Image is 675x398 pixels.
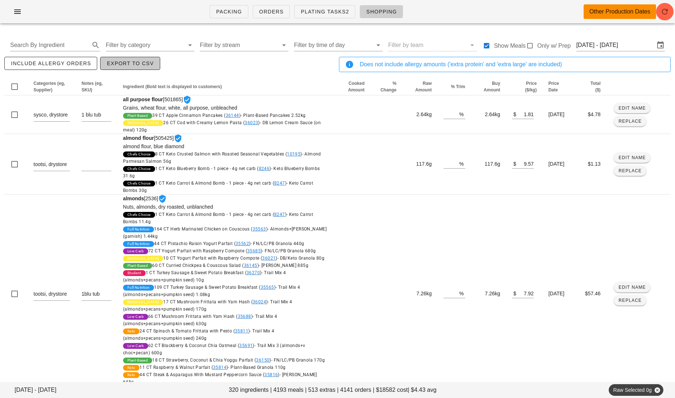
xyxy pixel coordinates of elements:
[127,120,159,126] span: [MEDICAL_DATA]
[261,285,274,290] a: 35565
[618,285,646,290] span: Edit Name
[127,358,148,363] span: Plant-Based
[123,135,154,141] strong: almond flour
[123,226,327,239] span: 164 CT Herb Marinated Chicken on Couscous ( )
[408,386,437,394] span: | $4.43 avg
[123,120,321,133] span: 26 CT Cod with Creamy Lemon Pasta ( )
[123,285,300,297] span: 109 CT Turkey Sausage & Sweet Potato Breakfast ( )
[542,134,575,194] td: [DATE]
[123,372,317,385] span: 44 CT Steak & Asparagus With Mustard Peppercorn Sauce ( )
[123,166,320,178] span: 1 CT Keto Blueberry Bomb - 1 piece - 4g net carb ( )
[245,120,258,125] a: 36023
[123,196,144,201] strong: almonds
[100,57,160,70] button: Export to CSV
[348,81,364,92] span: Cooked Amount
[459,159,465,168] div: %
[127,270,141,276] span: Student
[123,314,277,326] span: 66 CT Mushroom Frittata with Yam Hash ( )
[106,60,154,66] span: Export to CSV
[163,256,324,261] span: 10 CT Yogurt Parfait with Raspberry Compote ( )
[542,78,575,95] th: Price Date: Not sorted. Activate to sort ascending.
[228,365,285,370] span: - Plant-Based Granola 110g
[264,372,278,377] a: 35816
[300,9,349,15] span: Plating Tasks2
[618,155,646,160] span: Edit Name
[127,151,151,157] span: Chefs Choice
[537,42,571,50] label: Only w/ Prep
[216,9,242,15] span: Packing
[438,78,471,95] th: % Trim: Not sorted. Activate to sort ascending.
[123,328,275,341] span: 24 CT Spinach & Tomato Frittata with Pesto ( )
[585,291,601,296] span: $57.46
[241,113,306,118] span: - Plant-Based Pancakes 2.52kg
[274,212,285,217] a: 8247
[287,151,300,157] a: 10195
[106,39,194,51] div: Filter by category
[123,270,286,283] span: 1 CT Turkey Sausage & Sweet Potato Breakfast ( )
[117,78,332,95] th: Ingredient (Bold text is displayed to customers): Not sorted. Activate to sort ascending.
[451,84,465,89] span: % Trim
[618,106,646,111] span: Edit Name
[512,109,516,119] div: $
[262,248,316,253] span: - FN/LC/PB Granola 680g
[415,81,431,92] span: Raw Amount
[256,358,269,363] a: 36150
[271,358,325,363] span: - FN/LC/PB Granola 170g
[123,212,313,224] span: 1 CT Keto Carrot & Almond Bomb - 1 piece - 4g net carb ( )
[494,42,526,50] label: Show Meals
[591,81,601,92] span: Total ($)
[123,204,213,210] span: Nuts, almonds, dry roasted, unblanched
[471,134,506,194] td: 117.6g
[614,295,646,306] button: Replace
[127,212,151,218] span: Chefs Choice
[360,60,664,69] div: Does not include allergy amounts ('extra protein' and 'extra large' are included)
[366,9,397,15] span: Shopping
[152,358,325,363] span: 18 CT Strawberry, Coconut & Chia Yoggu Parfait ( )
[459,288,465,298] div: %
[471,95,506,134] td: 2.64kg
[614,103,651,113] button: Edit Name
[525,81,537,92] span: Price ($/kg)
[402,134,438,194] td: 117.6g
[471,78,506,95] th: Buy Amount: Not sorted. Activate to sort ascending.
[127,241,150,247] span: Full Nutrition
[123,135,327,194] span: [505425]
[123,181,313,193] span: 1 CT Keto Carrot & Almond Bomb - 1 piece - 4g net carb ( )
[259,263,308,268] span: - [PERSON_NAME] 885g
[259,9,284,15] span: Orders
[33,81,65,92] span: Categories (eg, Supplier)
[123,84,222,89] span: Ingredient (Bold text is displayed to customers)
[542,194,575,393] td: [DATE]
[123,96,163,102] strong: all purpose flour
[262,256,276,261] a: 36021
[127,181,151,186] span: Chefs Choice
[28,78,76,95] th: Categories (eg, Supplier): Not sorted. Activate to sort ascending.
[618,298,642,303] span: Replace
[380,81,396,92] span: % Change
[332,78,370,95] th: Cooked Amount: Not sorted. Activate to sort ascending.
[127,314,144,320] span: Low Carb
[127,343,144,349] span: Low Carb
[76,78,117,95] th: Notes (eg, SKU): Not sorted. Activate to sort ascending.
[127,328,135,334] span: Keto
[253,299,266,304] a: 36024
[127,365,135,371] span: Keto
[127,166,151,172] span: Chefs Choice
[614,282,651,292] button: Edit Name
[123,105,237,111] span: Grains, wheat flour, white, all purpose, unbleached
[148,248,316,253] span: 72 CT Yogurt Parfait with Raspberry Compote ( )
[127,299,159,305] span: [MEDICAL_DATA]
[614,116,646,126] button: Replace
[127,226,150,232] span: Full Nutrition
[506,78,542,95] th: Price ($/kg): Not sorted. Activate to sort ascending.
[294,5,355,18] a: Plating Tasks2
[127,248,144,254] span: Low Carb
[210,5,248,18] a: Packing
[542,95,575,134] td: [DATE]
[238,314,251,319] a: 35688
[512,288,516,298] div: $
[127,256,159,261] span: [MEDICAL_DATA]
[484,81,500,92] span: Buy Amount
[152,263,308,268] span: 60 CT Curried Chickpea & Couscous Salad ( )
[82,81,103,92] span: Notes (eg, SKU)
